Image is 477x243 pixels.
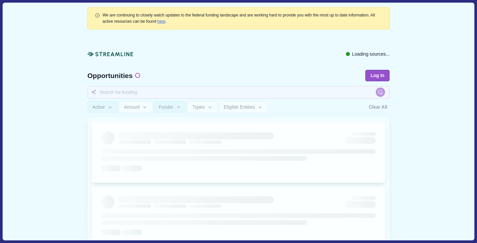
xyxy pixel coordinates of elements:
[92,104,105,110] span: Active
[154,101,186,113] button: Funder
[119,101,153,113] button: Amount
[219,101,268,113] button: Eligible Entities
[193,104,205,110] span: Types
[365,70,390,81] button: Log In
[124,104,140,110] span: Amount
[159,104,173,110] span: Funder
[224,104,255,110] span: Eligible Entities
[102,12,382,24] div: .
[157,19,166,24] a: here
[87,72,133,79] span: Opportunities
[87,86,390,99] input: Search for funding
[352,51,390,58] span: Loading sources...
[188,101,218,113] button: Types
[87,101,118,113] button: Active
[367,101,390,113] button: Clear All
[102,13,375,23] span: We are continuing to closely watch updates to the federal funding landscape and are working hard ...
